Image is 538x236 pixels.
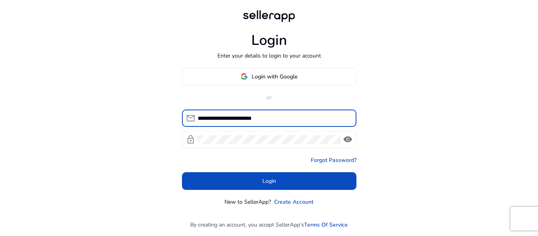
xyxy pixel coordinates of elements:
[343,135,352,144] span: visibility
[182,68,356,85] button: Login with Google
[304,221,348,229] a: Terms Of Service
[186,135,195,144] span: lock
[252,72,297,81] span: Login with Google
[241,73,248,80] img: google-logo.svg
[274,198,314,206] a: Create Account
[251,32,287,49] h1: Login
[182,93,356,102] p: or
[217,52,321,60] p: Enter your details to login to your account
[182,172,356,190] button: Login
[186,113,195,123] span: mail
[262,177,276,185] span: Login
[311,156,356,164] a: Forgot Password?
[224,198,271,206] p: New to SellerApp?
